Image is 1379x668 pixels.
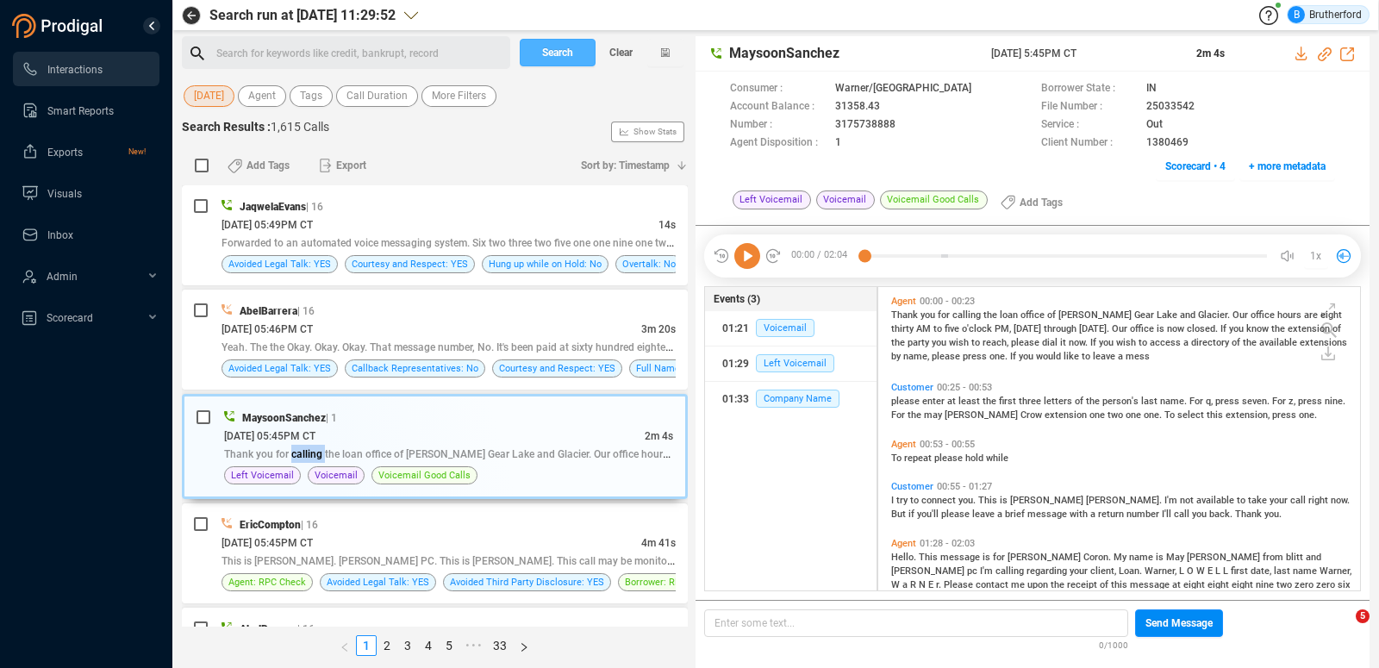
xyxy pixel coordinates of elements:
span: for [938,309,952,321]
button: + more metadata [1239,153,1335,180]
a: Visuals [22,176,146,210]
span: Coron. [1083,552,1114,563]
button: 01:21Voicemail [705,311,877,346]
span: enter [922,396,947,407]
span: Company Name [756,390,839,408]
span: the [908,409,924,421]
button: Scorecard • 4 [1156,153,1235,180]
span: you. [958,495,978,506]
span: message [940,552,983,563]
span: a [997,509,1005,520]
span: leave [972,509,997,520]
span: pc [967,565,980,577]
span: name. [1160,396,1189,407]
span: leave [1093,351,1118,362]
span: Exports [47,147,83,159]
span: please [934,453,965,464]
button: 1x [1304,244,1328,268]
span: mess [1126,351,1150,362]
span: Add Tags [246,152,290,179]
span: Borrower: RPC Confirmation [625,574,745,590]
span: Our [1112,323,1130,334]
div: Brutherford [1288,6,1362,23]
span: Avoided Legal Talk: YES [228,256,331,272]
span: please [932,351,963,362]
span: Sort by: Timestamp [581,152,670,179]
span: More Filters [432,85,486,107]
span: q, [1206,396,1215,407]
span: Visuals [47,188,82,200]
span: a [1090,509,1098,520]
span: AbelBarrera [240,305,297,317]
span: it [1060,337,1069,348]
span: Avoided Third Party Disclosure: YES [450,574,604,590]
span: For [1272,396,1289,407]
span: hold [965,453,986,464]
span: one. [1144,409,1164,421]
span: extensions [1300,337,1347,348]
span: If [1220,323,1229,334]
span: office [1251,309,1277,321]
span: Clear [609,39,633,66]
span: with [1070,509,1090,520]
span: date, [1251,565,1274,577]
span: the [1086,396,1102,407]
span: Courtesy and Respect: YES [499,360,615,377]
a: Inbox [22,217,146,252]
span: Hung up while on Hold: No [489,256,602,272]
span: is [1000,495,1010,506]
span: hours [1277,309,1304,321]
button: Sort by: Timestamp [571,152,688,179]
span: Full Name, Employer Name, Callback Representatives Missing [636,360,903,377]
span: to [1139,337,1150,348]
li: Smart Reports [13,93,159,128]
span: client, [1090,565,1119,577]
span: Search [542,39,573,66]
span: E [928,579,936,590]
button: Show Stats [611,122,684,142]
span: wish [1116,337,1139,348]
span: Inbox [47,229,73,241]
button: More Filters [421,85,496,107]
span: please [1011,337,1042,348]
span: [DATE] 05:45PM CT [222,537,313,549]
span: | 16 [301,519,318,531]
span: to [971,337,983,348]
span: available [1259,337,1300,348]
span: you [1229,323,1246,334]
span: [DATE] 05:46PM CT [222,323,313,335]
span: your [1070,565,1090,577]
span: To [1164,409,1177,421]
span: I'm [980,565,995,577]
span: My [1114,552,1129,563]
span: Warner, [1320,565,1351,577]
li: Interactions [13,52,159,86]
span: by [891,351,903,362]
span: 14s [658,219,676,231]
span: a [902,579,910,590]
span: back. [1209,509,1235,520]
span: I [891,495,896,506]
span: r. [936,579,944,590]
span: office [1130,323,1157,334]
span: name, [903,351,932,362]
span: This [919,552,940,563]
span: Voicemail Good Calls [378,467,471,484]
span: Admin [47,271,78,283]
span: contact [976,579,1011,590]
span: | 16 [297,305,315,317]
span: o'clock [962,323,995,334]
span: calling [995,565,1026,577]
span: Agent: RPC Check [228,574,306,590]
span: five [945,323,962,334]
span: Crow [1020,409,1045,421]
span: Agent [248,85,276,107]
a: Smart Reports [22,93,146,128]
span: call [1290,495,1308,506]
span: seven. [1242,396,1272,407]
span: For [1189,396,1206,407]
span: access [1150,337,1183,348]
span: take [1248,495,1270,506]
span: Courtesy and Respect: YES [352,256,468,272]
span: closed. [1187,323,1220,334]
